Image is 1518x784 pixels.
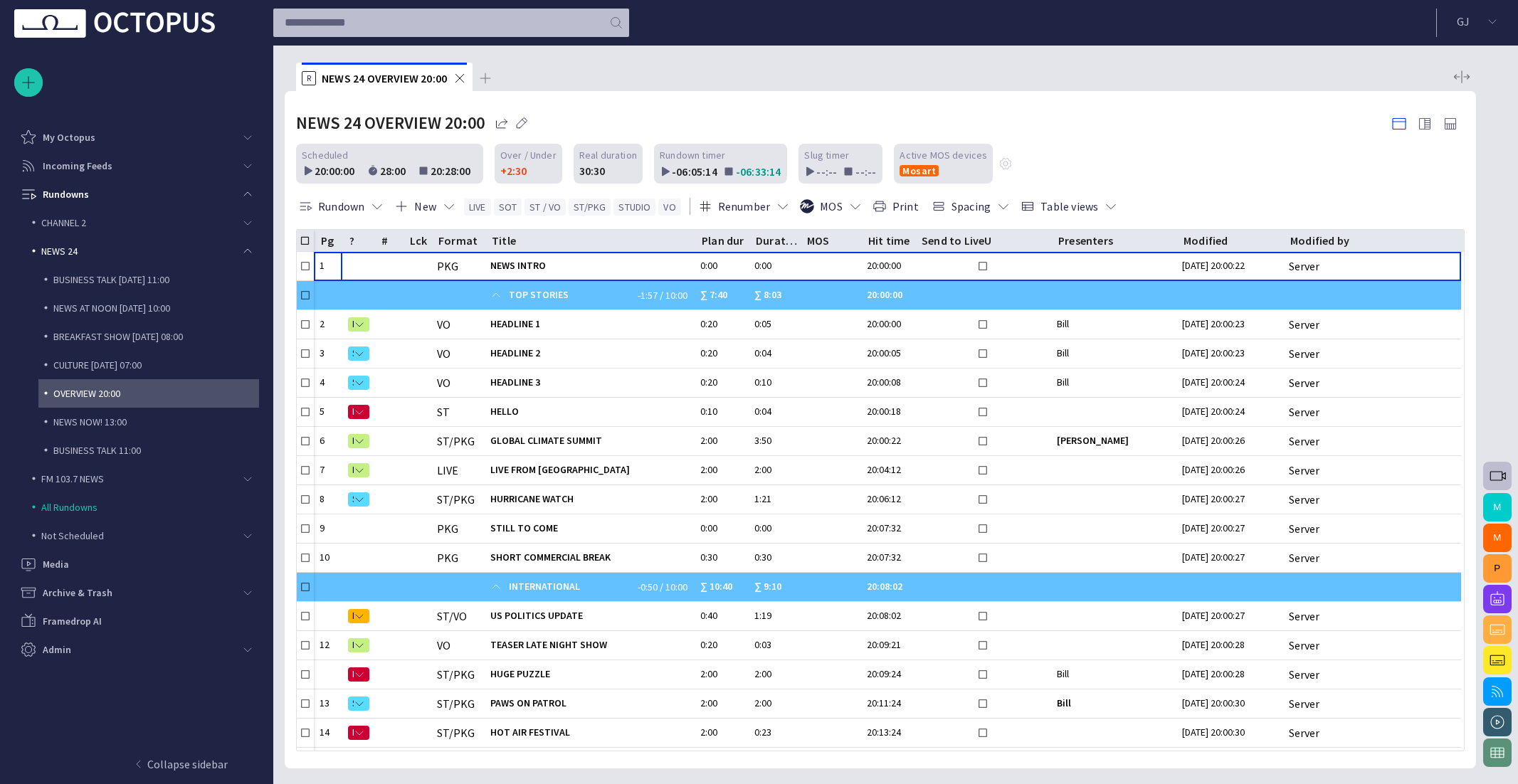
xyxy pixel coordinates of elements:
span: -0:50 / 10:00 [636,580,689,594]
span: STILL TO COME [490,521,689,535]
div: Presenters [1051,230,1176,252]
div: 8/15 20:00:27 [1182,551,1250,564]
p: All Rundowns [41,500,259,514]
div: Bill [1057,667,1171,681]
div: Hit time [868,233,910,248]
span: Slug timer [804,148,849,162]
div: 0:10 [700,405,743,418]
div: Hit time [861,230,915,252]
div: 0:04 [754,346,777,360]
div: INTERNATIONAL [490,573,631,601]
button: S [348,487,369,512]
p: BUSINESS TALK 11:00 [53,443,259,457]
div: Lck [403,230,431,252]
span: R [352,465,354,476]
div: 20:11:24 [867,696,909,710]
button: Mosart [900,165,939,176]
div: 8/15 20:00:23 [1182,317,1250,331]
div: Server [1289,608,1319,624]
div: 20:08:02 [867,609,909,623]
span: R [352,640,354,651]
div: NEWS AT NOON [DATE] 10:00 [38,294,259,322]
div: PAWS ON PATROL [490,689,689,718]
div: 8/15 20:00:30 [1182,696,1250,710]
div: 20:04:12 [867,463,909,477]
div: ST [437,404,450,420]
div: 8/15 20:00:27 [1182,609,1250,623]
span: S [352,348,354,359]
div: 3:50 [754,434,777,447]
button: New [392,194,458,219]
button: Spacing [929,194,1013,219]
span: NEWS INTRO [490,259,689,272]
div: 2:00 [700,463,743,477]
span: HEADLINE 3 [490,376,689,389]
div: 0:03 [754,638,777,652]
span: SHORT COMMERCIAL BREAK [490,551,689,564]
h2: NEWS 24 OVERVIEW 20:00 [296,113,485,133]
div: 8/15 20:00:26 [1182,434,1250,447]
div: 20:00:00 [867,259,909,272]
div: VO [437,317,450,332]
p: Archive & Trash [43,586,112,600]
div: 20:00:08 [867,376,909,389]
div: Send to LiveU [915,230,1051,252]
div: 1:21 [754,492,777,506]
p: CULTURE [DATE] 07:00 [53,358,259,372]
div: 8/15 20:00:24 [1182,405,1250,418]
p: CHANNEL 2 [41,216,245,230]
div: ST/PKG [437,492,475,507]
div: 0:30 [754,551,777,564]
div: 12 [320,638,337,652]
div: 0:20 [700,638,743,652]
span: HURRICANE WATCH [490,492,689,506]
div: ∑ 9:10 [754,576,787,598]
div: 7 [320,463,337,477]
div: 5 [320,405,337,418]
button: S [348,691,369,716]
div: LIVE [437,462,458,478]
div: PKG [437,521,458,536]
span: LIVE FROM [GEOGRAPHIC_DATA] [490,463,689,477]
div: Server [1289,521,1319,536]
span: Over / Under [500,148,557,162]
div: 30:30 [579,162,605,179]
p: BUSINESS TALK [DATE] 11:00 [53,272,259,287]
div: Server [1289,667,1319,682]
button: M [348,603,369,629]
div: 20:08:02 [867,576,909,598]
p: Collapse sidebar [144,756,236,773]
div: Bill [1057,317,1171,331]
div: Server [1289,258,1319,274]
div: 0:23 [754,726,777,739]
div: 8/15 20:00:28 [1182,638,1250,652]
span: HEADLINE 1 [490,317,689,331]
div: Server [1289,725,1319,741]
span: Rundown timer [660,148,725,162]
div: 20:06:12 [867,492,909,506]
div: Bill [1057,376,1171,389]
div: 2:00 [700,726,743,739]
p: Media [43,557,69,571]
span: TEASER LATE NIGHT SHOW [490,638,689,652]
div: LIVE FROM TOKYO [490,456,689,484]
button: STUDIO [613,198,655,216]
button: Renumber [696,194,793,219]
div: 0:20 [700,376,743,389]
div: Title [485,230,695,252]
div: Send to LiveU [922,233,992,248]
div: 20:00:05 [867,346,909,360]
div: 2:00 [700,696,743,710]
span: N [352,669,354,680]
div: 0:40 [700,609,743,623]
p: OVERVIEW 20:00 [53,386,259,401]
div: NEWS INTRO [490,252,689,280]
div: 2:00 [754,696,777,710]
button: Print [870,194,924,219]
button: SOT [494,198,522,216]
div: HELLO [490,398,689,426]
div: Alex [1057,434,1129,447]
div: HUGE PUZZLE [490,660,689,689]
img: Octopus News Room [14,9,215,38]
span: TOP STORIES [509,285,631,306]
